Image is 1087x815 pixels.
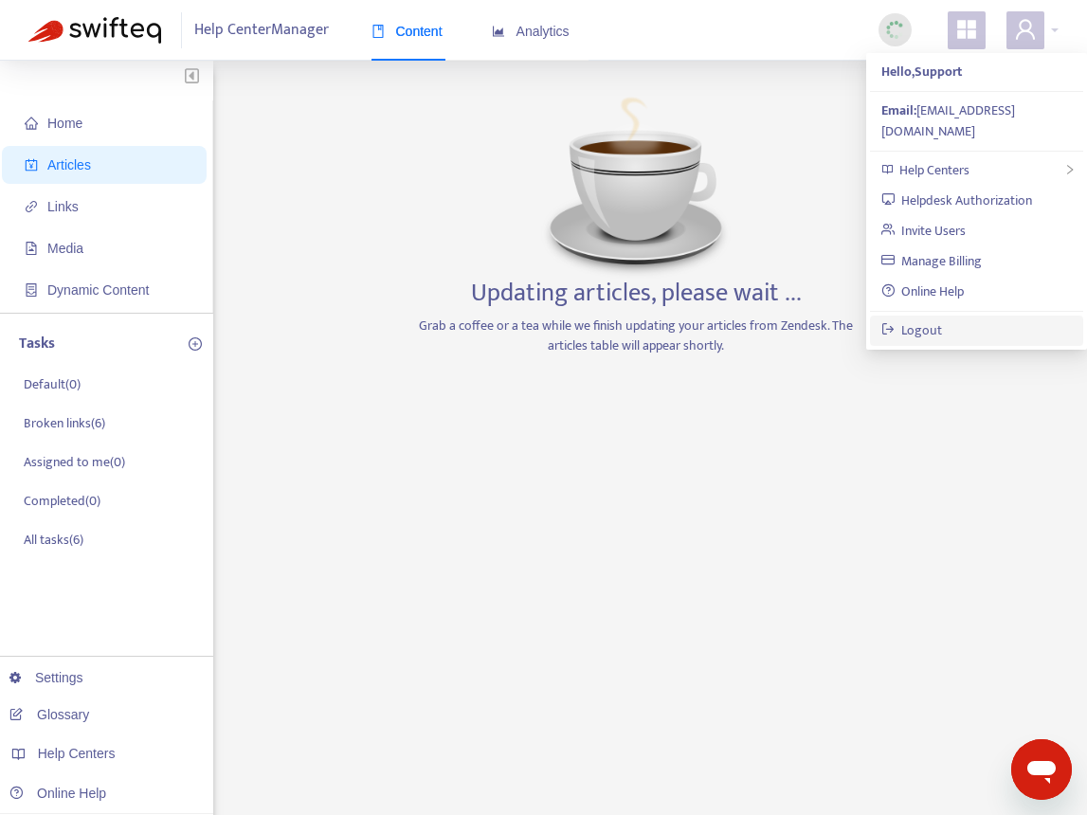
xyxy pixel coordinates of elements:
span: Analytics [492,24,570,39]
img: sync_loading.0b5143dde30e3a21642e.gif [883,18,907,42]
span: user [1014,18,1037,41]
span: Links [47,199,79,214]
strong: Hello, Support [881,61,962,82]
p: All tasks ( 6 ) [24,530,83,550]
span: Articles [47,157,91,172]
img: Coffee image [541,89,731,279]
span: account-book [25,158,38,172]
span: book [371,25,385,38]
span: Dynamic Content [47,282,149,298]
span: Help Center Manager [194,12,329,48]
span: link [25,200,38,213]
p: Grab a coffee or a tea while we finish updating your articles from Zendesk. The articles table wi... [413,316,859,355]
a: Logout [881,319,943,341]
span: home [25,117,38,130]
p: Completed ( 0 ) [24,491,100,511]
strong: Email: [881,100,916,121]
span: area-chart [492,25,505,38]
p: Default ( 0 ) [24,374,81,394]
span: plus-circle [189,337,202,351]
a: Helpdesk Authorization [881,190,1033,211]
a: Online Help [9,786,106,801]
span: appstore [955,18,978,41]
a: Manage Billing [881,250,983,272]
h3: Updating articles, please wait ... [471,279,802,309]
p: Broken links ( 6 ) [24,413,105,433]
span: Content [371,24,443,39]
span: Home [47,116,82,131]
a: Glossary [9,707,89,722]
a: Settings [9,670,83,685]
img: Swifteq [28,17,161,44]
a: Online Help [881,281,965,302]
span: Help Centers [899,159,969,181]
a: Invite Users [881,220,967,242]
p: Assigned to me ( 0 ) [24,452,125,472]
div: [EMAIL_ADDRESS][DOMAIN_NAME] [881,100,1072,142]
span: Media [47,241,83,256]
span: container [25,283,38,297]
p: Tasks [19,333,55,355]
span: file-image [25,242,38,255]
iframe: Button to launch messaging window [1011,739,1072,800]
span: Help Centers [38,746,116,761]
span: right [1064,164,1076,175]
